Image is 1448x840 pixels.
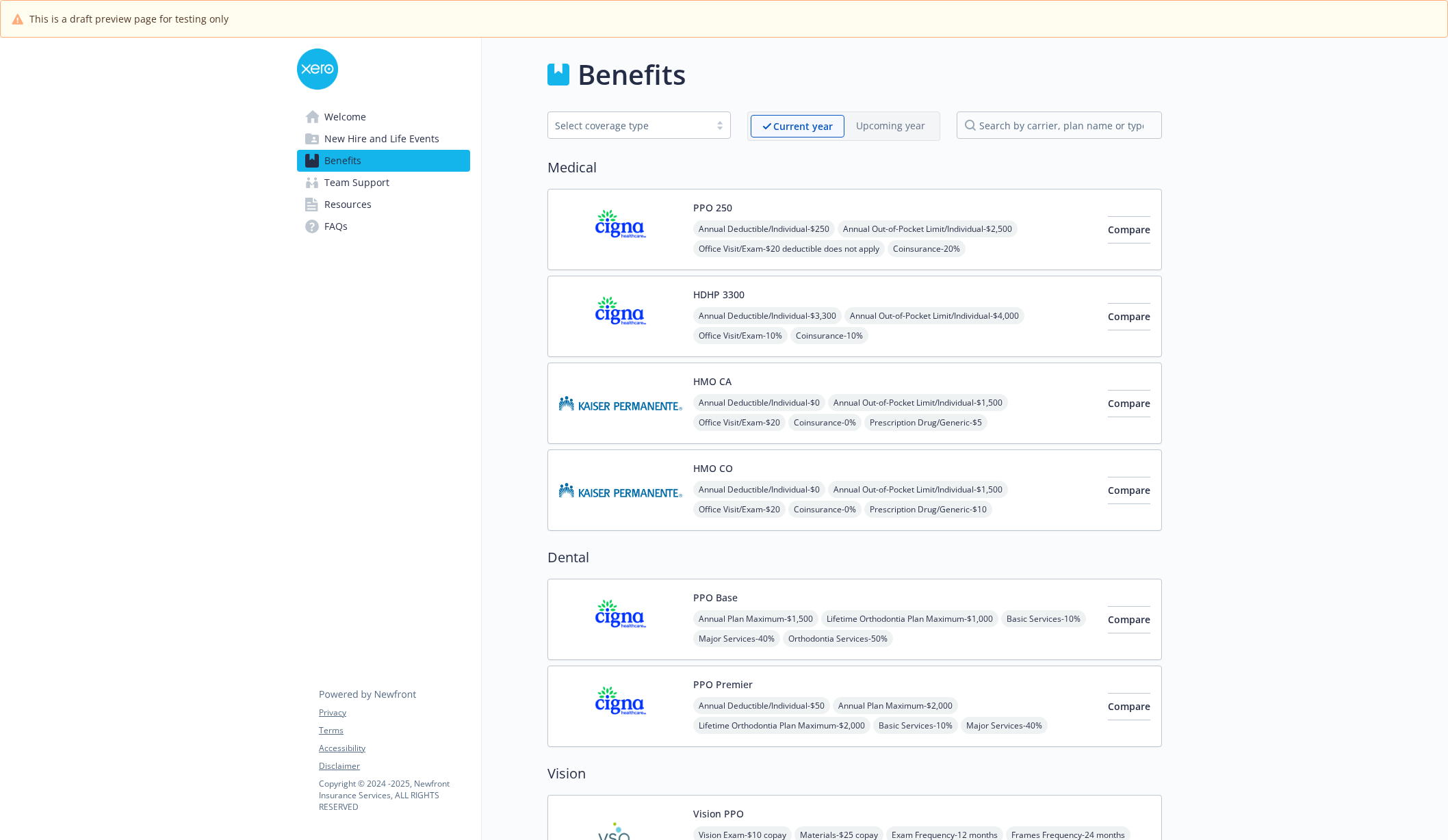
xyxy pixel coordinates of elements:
span: Team Support [324,172,389,194]
a: Privacy [319,707,469,719]
button: HMO CO [693,461,733,475]
span: Coinsurance - 10% [790,327,868,344]
a: Terms [319,724,469,737]
span: Coinsurance - 0% [788,414,862,431]
button: PPO 250 [693,200,732,215]
div: Select coverage type [555,118,703,133]
a: New Hire and Life Events [297,128,470,150]
button: Compare [1108,693,1150,720]
span: Benefits [324,150,361,172]
span: Compare [1108,700,1150,713]
span: Office Visit/Exam - $20 deductible does not apply [693,240,885,257]
span: Orthodontia Services - 50% [783,630,893,647]
span: Major Services - 40% [693,630,780,647]
span: Annual Out-of-Pocket Limit/Individual - $4,000 [844,307,1024,324]
span: Annual Deductible/Individual - $250 [693,220,835,237]
a: Disclaimer [319,760,469,772]
span: Lifetime Orthodontia Plan Maximum - $2,000 [693,717,870,734]
a: FAQs [297,215,470,237]
h2: Dental [547,547,1162,568]
span: Coinsurance - 0% [788,501,862,518]
span: Basic Services - 10% [873,717,958,734]
span: Office Visit/Exam - $20 [693,501,786,518]
h2: Vision [547,763,1162,784]
span: Annual Out-of-Pocket Limit/Individual - $2,500 [838,220,1018,237]
img: CIGNA carrier logo [559,200,682,259]
button: PPO Premier [693,677,753,692]
span: Office Visit/Exam - 10% [693,327,788,344]
span: Major Services - 40% [961,717,1048,734]
input: search by carrier, plan name or type [957,111,1162,139]
img: CIGNA carrier logo [559,287,682,345]
h1: Benefits [578,54,686,95]
span: Annual Deductible/Individual - $50 [693,697,830,714]
button: HDHP 3300 [693,287,745,302]
button: HMO CA [693,374,732,389]
button: Compare [1108,216,1150,244]
span: Resources [324,194,372,215]
span: Annual Out-of-Pocket Limit/Individual - $1,500 [828,394,1008,411]
a: Team Support [297,172,470,194]
span: Coinsurance - 20% [888,240,966,257]
a: Resources [297,194,470,215]
span: Office Visit/Exam - $20 [693,414,786,431]
span: Prescription Drug/Generic - $5 [864,414,987,431]
span: Annual Plan Maximum - $2,000 [833,697,958,714]
span: Compare [1108,613,1150,626]
span: Annual Deductible/Individual - $0 [693,481,825,498]
button: Vision PPO [693,806,744,821]
button: Compare [1108,477,1150,504]
img: Kaiser Permanente of Colorado carrier logo [559,461,682,519]
span: Prescription Drug/Generic - $10 [864,501,992,518]
a: Welcome [297,106,470,128]
span: Annual Deductible/Individual - $0 [693,394,825,411]
span: FAQs [324,215,348,237]
p: Copyright © 2024 - 2025 , Newfront Insurance Services, ALL RIGHTS RESERVED [319,778,469,813]
span: Compare [1108,397,1150,410]
a: Accessibility [319,742,469,754]
h2: Medical [547,157,1162,178]
span: Annual Plan Maximum - $1,500 [693,610,818,627]
span: Basic Services - 10% [1001,610,1086,627]
span: Upcoming year [844,115,937,137]
span: This is a draft preview page for testing only [29,12,229,26]
img: CIGNA carrier logo [559,590,682,648]
p: Current year [773,119,833,133]
span: New Hire and Life Events [324,128,439,150]
span: Annual Deductible/Individual - $3,300 [693,307,842,324]
img: Kaiser Permanente Insurance Company carrier logo [559,374,682,432]
button: Compare [1108,606,1150,633]
span: Compare [1108,310,1150,323]
span: Annual Out-of-Pocket Limit/Individual - $1,500 [828,481,1008,498]
span: Lifetime Orthodontia Plan Maximum - $1,000 [821,610,998,627]
span: Compare [1108,484,1150,497]
img: CIGNA carrier logo [559,677,682,735]
span: Compare [1108,223,1150,236]
p: Upcoming year [856,118,925,133]
button: Compare [1108,303,1150,330]
button: Compare [1108,390,1150,417]
a: Benefits [297,150,470,172]
button: PPO Base [693,590,738,605]
span: Welcome [324,106,366,128]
